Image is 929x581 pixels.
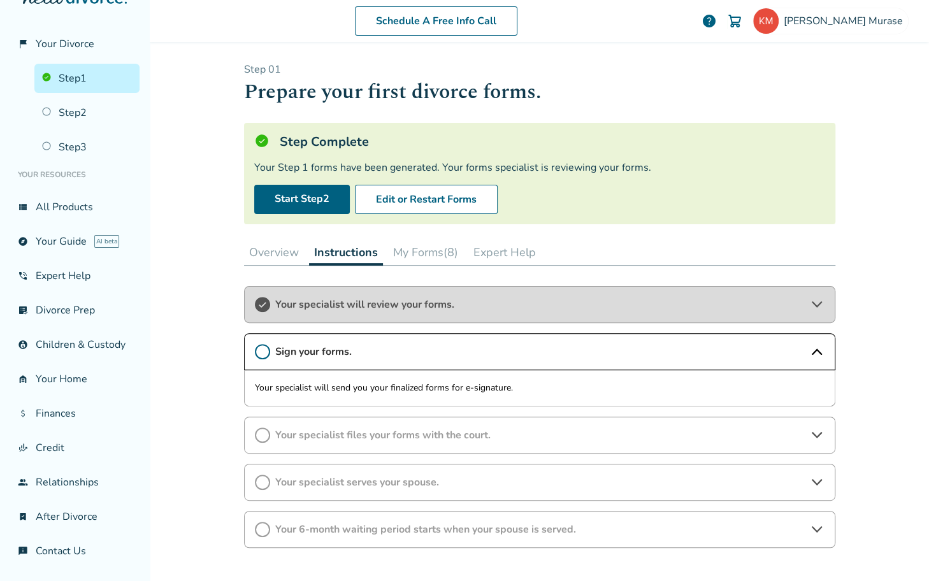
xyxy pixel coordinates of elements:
span: phone_in_talk [18,271,28,281]
a: flag_2Your Divorce [10,29,140,59]
span: bookmark_check [18,512,28,522]
a: Step1 [34,64,140,93]
a: finance_modeCredit [10,433,140,463]
span: garage_home [18,374,28,384]
span: [PERSON_NAME] Murase [784,14,908,28]
span: account_child [18,340,28,350]
a: Schedule A Free Info Call [355,6,517,36]
a: chat_infoContact Us [10,536,140,566]
span: group [18,477,28,487]
a: help [702,13,717,29]
p: Your specialist will send you your finalized forms for e-signature. [255,380,825,396]
span: Your 6-month waiting period starts when your spouse is served. [275,522,804,536]
button: My Forms(8) [388,240,463,265]
h1: Prepare your first divorce forms. [244,76,835,108]
a: list_alt_checkDivorce Prep [10,296,140,325]
a: bookmark_checkAfter Divorce [10,502,140,531]
a: exploreYour GuideAI beta [10,227,140,256]
div: Your Step 1 forms have been generated. Your forms specialist is reviewing your forms. [254,161,825,175]
a: Step3 [34,133,140,162]
button: Overview [244,240,304,265]
a: garage_homeYour Home [10,364,140,394]
span: Sign your forms. [275,345,804,359]
span: AI beta [94,235,119,248]
span: Your specialist will review your forms. [275,298,804,312]
iframe: Chat Widget [865,520,929,581]
p: Step 0 1 [244,62,835,76]
span: explore [18,236,28,247]
a: Step2 [34,98,140,127]
a: Start Step2 [254,185,350,214]
a: attach_moneyFinances [10,399,140,428]
a: groupRelationships [10,468,140,497]
a: phone_in_talkExpert Help [10,261,140,290]
a: account_childChildren & Custody [10,330,140,359]
span: flag_2 [18,39,28,49]
span: Your specialist serves your spouse. [275,475,804,489]
span: Your specialist files your forms with the court. [275,428,804,442]
button: Instructions [309,240,383,266]
li: Your Resources [10,162,140,187]
span: attach_money [18,408,28,419]
img: Cart [727,13,742,29]
a: view_listAll Products [10,192,140,222]
button: Expert Help [468,240,541,265]
button: Edit or Restart Forms [355,185,498,214]
span: finance_mode [18,443,28,453]
span: Your Divorce [36,37,94,51]
h5: Step Complete [280,133,369,150]
span: chat_info [18,546,28,556]
span: list_alt_check [18,305,28,315]
span: view_list [18,202,28,212]
img: katsu610@gmail.com [753,8,779,34]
